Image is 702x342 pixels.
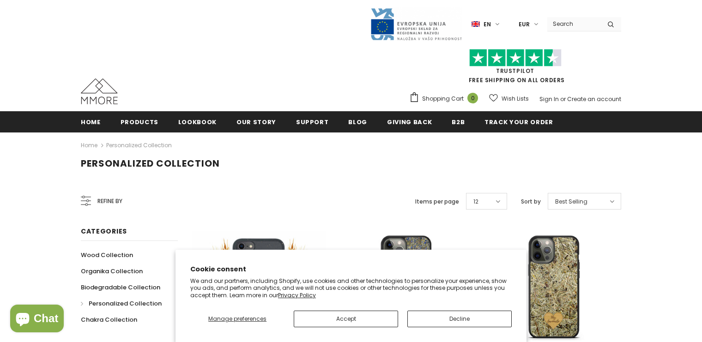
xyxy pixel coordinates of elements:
button: Accept [294,311,398,327]
span: 0 [467,93,478,103]
p: We and our partners, including Shopify, use cookies and other technologies to personalize your ex... [190,277,512,299]
span: Biodegradable Collection [81,283,160,292]
label: Items per page [415,197,459,206]
span: Track your order [484,118,553,126]
a: Personalized Collection [81,295,162,312]
a: Wish Lists [489,90,529,107]
span: Wish Lists [502,94,529,103]
img: Trust Pilot Stars [469,49,562,67]
a: Personalized Collection [106,141,172,149]
h2: Cookie consent [190,264,512,274]
span: Blog [348,118,367,126]
span: Manage preferences [208,315,266,323]
span: Our Story [236,118,276,126]
a: Our Story [236,111,276,132]
a: Chakra Collection [81,312,137,328]
span: Organika Collection [81,267,143,276]
a: Privacy Policy [278,291,316,299]
a: Products [121,111,158,132]
button: Decline [407,311,512,327]
inbox-online-store-chat: Shopify online store chat [7,305,67,335]
a: Javni Razpis [370,20,462,28]
span: Best Selling [555,197,587,206]
a: Trustpilot [496,67,534,75]
a: Shopping Cart 0 [409,92,483,106]
span: Refine by [97,196,122,206]
img: i-lang-1.png [472,20,480,28]
a: Home [81,140,97,151]
span: Categories [81,227,127,236]
a: Track your order [484,111,553,132]
a: Home [81,111,101,132]
span: Products [121,118,158,126]
a: Wood Collection [81,247,133,263]
a: Lookbook [178,111,217,132]
span: Wood Collection [81,251,133,259]
a: Sign In [539,95,559,103]
a: Giving back [387,111,432,132]
span: B2B [452,118,465,126]
input: Search Site [547,17,600,30]
button: Manage preferences [190,311,284,327]
span: Shopping Cart [422,94,464,103]
a: Create an account [567,95,621,103]
span: Chakra Collection [81,315,137,324]
span: Giving back [387,118,432,126]
label: Sort by [521,197,541,206]
span: support [296,118,329,126]
a: B2B [452,111,465,132]
span: Personalized Collection [89,299,162,308]
span: Lookbook [178,118,217,126]
span: or [560,95,566,103]
span: en [484,20,491,29]
a: Biodegradable Collection [81,279,160,295]
span: Personalized Collection [81,157,220,170]
span: EUR [519,20,530,29]
span: FREE SHIPPING ON ALL ORDERS [409,53,621,84]
span: Home [81,118,101,126]
a: support [296,111,329,132]
span: 12 [473,197,478,206]
a: Blog [348,111,367,132]
img: Javni Razpis [370,7,462,41]
a: Organika Collection [81,263,143,279]
img: MMORE Cases [81,78,118,104]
